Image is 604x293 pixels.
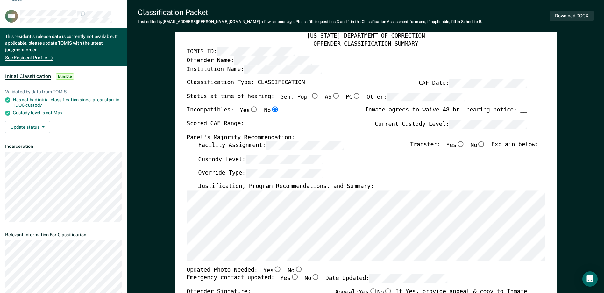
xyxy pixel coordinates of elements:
label: AS [325,93,340,102]
div: Updated Photo Needed: [187,266,303,275]
input: CAF Date: [449,79,527,88]
span: a few seconds ago [261,19,294,24]
input: No [477,141,486,147]
div: Status at time of hearing: [187,93,465,107]
dt: Relevant Information For Classification [5,232,122,238]
span: Eligible [56,73,74,80]
label: No [288,266,302,275]
div: OFFENDER CLASSIFICATION SUMMARY [187,40,545,48]
input: Institution Name: [244,65,322,74]
label: Facility Assignment: [198,141,344,150]
label: Override Type: [198,169,323,178]
label: No [304,275,319,283]
label: Yes [280,275,299,283]
div: Custody level is not [13,110,122,116]
label: Yes [240,107,258,115]
div: Inmate agrees to waive 48 hr. hearing notice: __ [365,107,527,120]
div: Emergency contact updated: [187,275,447,289]
input: TOMIS ID: [217,48,295,56]
label: Scored CAF Range: [187,120,244,129]
button: Update status [5,121,50,133]
div: This resident's release date is currently not available. If applicable, please update TOMIS with ... [5,33,122,54]
div: Last edited by [EMAIL_ADDRESS][PERSON_NAME][DOMAIN_NAME] . Please fill in questions 3 and 4 in th... [138,19,482,24]
label: Custody Level: [198,155,323,164]
input: Other: [387,93,465,102]
label: Other: [366,93,465,102]
label: Offender Name: [187,56,312,65]
label: Yes [446,141,465,150]
div: Has not had initial classification since latest start in TDOC [13,97,122,108]
input: Yes [250,107,258,112]
div: [US_STATE] DEPARTMENT OF CORRECTION [187,32,545,40]
label: Yes [263,266,282,275]
label: Current Custody Level: [375,120,527,129]
label: No [264,107,279,115]
dt: Incarceration [5,144,122,149]
div: Validated by data from TOMIS [5,89,122,95]
input: Override Type: [245,169,323,178]
input: No [271,107,279,112]
input: Yes [290,275,299,280]
input: Current Custody Level: [449,120,527,129]
div: Open Intercom Messenger [582,271,598,287]
label: Institution Name: [187,65,322,74]
input: AS [331,93,340,99]
div: Incompatibles: [187,107,279,120]
input: PC [352,93,361,99]
input: Gen. Pop. [310,93,319,99]
input: Yes [274,266,282,272]
button: Download DOCX [550,11,594,21]
div: Transfer: Explain below: [410,141,539,155]
input: No [294,266,302,272]
label: PC [345,93,360,102]
label: TOMIS ID: [187,48,295,56]
label: No [470,141,485,150]
label: CAF Date: [419,79,527,88]
input: No [311,275,319,280]
label: Date Updated: [325,275,447,283]
input: Facility Assignment: [266,141,344,150]
div: Classification Packet [138,8,482,17]
label: Classification Type: CLASSIFICATION [187,79,305,88]
label: Gen. Pop. [280,93,319,102]
div: Panel's Majority Recommendation: [187,134,527,141]
input: Date Updated: [369,275,447,283]
label: Justification, Program Recommendations, and Summary: [198,183,374,191]
a: See Resident Profile [5,55,53,61]
input: Yes [456,141,465,147]
input: Custody Level: [245,155,323,164]
span: Max [53,110,63,115]
span: custody [25,103,42,108]
input: Offender Name: [234,56,312,65]
span: Initial Classification [5,73,51,80]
